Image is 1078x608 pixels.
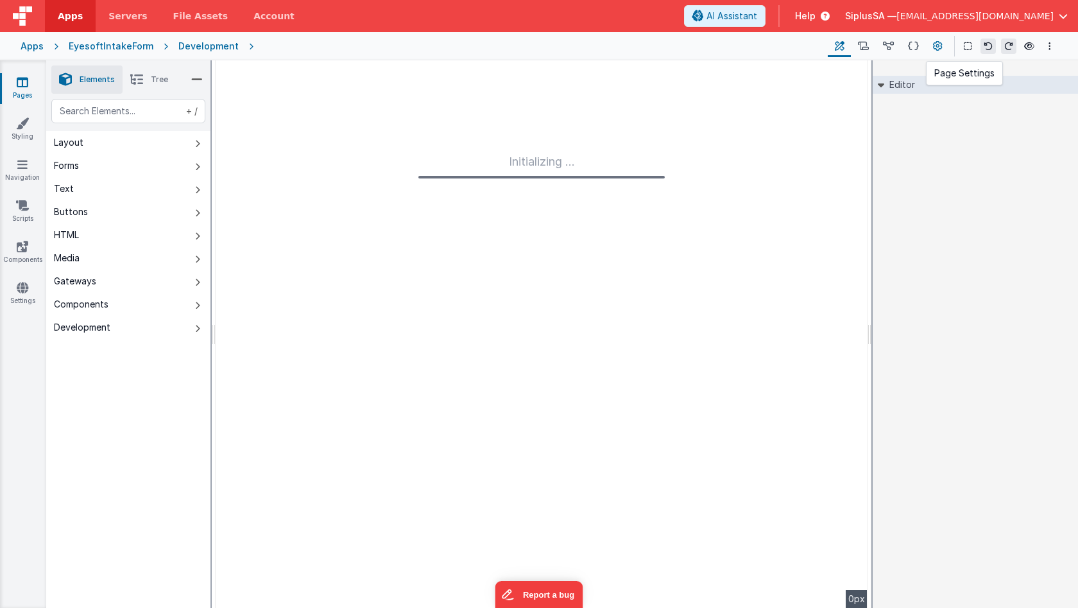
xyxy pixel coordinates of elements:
span: Apps [58,10,83,22]
input: Search Elements... [51,99,205,123]
span: Help [795,10,816,22]
span: SiplusSA — [845,10,896,22]
button: Gateways [46,270,210,293]
span: File Assets [173,10,228,22]
span: Tree [151,74,168,85]
div: Layout [54,136,83,149]
button: SiplusSA — [EMAIL_ADDRESS][DOMAIN_NAME] [845,10,1068,22]
div: Development [178,40,239,53]
div: Apps [21,40,44,53]
span: + / [184,99,198,123]
span: [EMAIL_ADDRESS][DOMAIN_NAME] [896,10,1054,22]
button: Layout [46,131,210,154]
div: Text [54,182,74,195]
button: HTML [46,223,210,247]
span: Elements [80,74,115,85]
div: Development [54,321,110,334]
button: Development [46,316,210,339]
iframe: Marker.io feedback button [495,581,583,608]
div: Buttons [54,205,88,218]
button: Options [1042,39,1057,54]
div: EyesoftIntakeForm [69,40,153,53]
button: Buttons [46,200,210,223]
div: 0px [846,590,868,608]
div: Components [54,298,108,311]
div: Initializing ... [418,153,665,178]
button: Media [46,247,210,270]
div: HTML [54,229,79,241]
h2: Editor [884,76,915,94]
div: Forms [54,159,79,172]
div: Media [54,252,80,265]
span: AI Assistant [706,10,757,22]
button: Components [46,293,210,316]
button: AI Assistant [684,5,766,27]
span: Servers [108,10,147,22]
button: Forms [46,154,210,177]
div: Gateways [54,275,96,288]
div: --> [216,60,868,608]
button: Text [46,177,210,200]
